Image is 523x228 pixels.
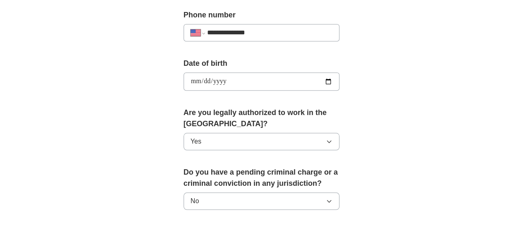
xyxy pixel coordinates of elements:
label: Do you have a pending criminal charge or a criminal conviction in any jurisdiction? [184,167,340,189]
label: Are you legally authorized to work in the [GEOGRAPHIC_DATA]? [184,107,340,130]
button: No [184,192,340,210]
label: Phone number [184,10,340,21]
button: Yes [184,133,340,150]
span: Yes [191,137,201,146]
span: No [191,196,199,206]
label: Date of birth [184,58,340,69]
